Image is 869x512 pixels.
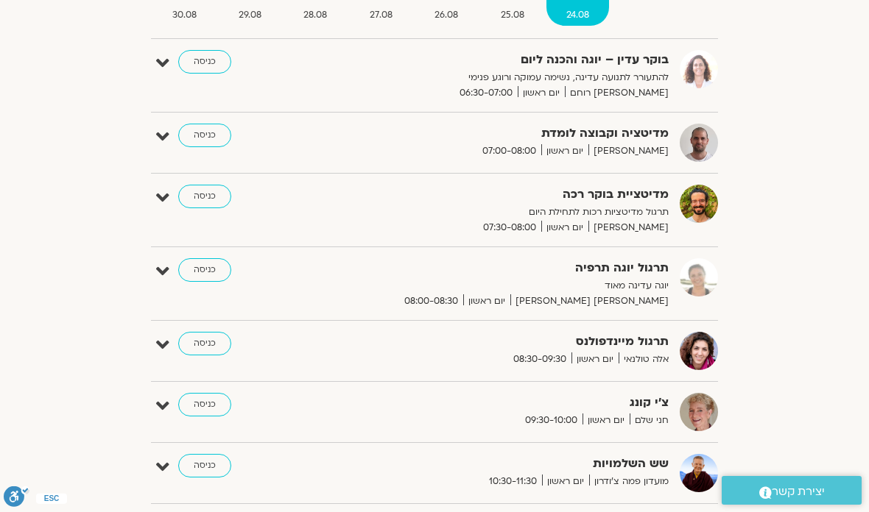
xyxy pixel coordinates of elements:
span: יום ראשון [518,85,565,101]
a: יצירת קשר [722,476,862,505]
span: 24.08 [546,7,608,23]
strong: שש השלמויות [352,454,669,474]
strong: תרגול יוגה תרפיה [352,258,669,278]
span: 29.08 [219,7,281,23]
span: יום ראשון [463,294,510,309]
span: [PERSON_NAME] [588,220,669,235]
span: 08:30-09:30 [508,352,571,367]
strong: מדיטציית בוקר רכה [352,185,669,205]
span: 27.08 [350,7,412,23]
span: חני שלם [630,413,669,428]
span: 07:30-08:00 [478,220,541,235]
a: כניסה [178,393,231,416]
span: יום ראשון [542,474,589,489]
span: יום ראשון [583,413,630,428]
span: 26.08 [415,7,478,23]
span: [PERSON_NAME] [PERSON_NAME] [510,294,669,309]
span: יום ראשון [541,143,588,159]
span: יום ראשון [541,220,588,235]
span: 25.08 [481,7,543,23]
span: [PERSON_NAME] רוחם [565,85,669,101]
strong: בוקר עדין – יוגה והכנה ליום [352,50,669,70]
strong: מדיטציה וקבוצה לומדת [352,124,669,143]
span: 06:30-07:00 [454,85,518,101]
a: כניסה [178,258,231,282]
span: 08:00-08:30 [399,294,463,309]
span: יום ראשון [571,352,619,367]
span: יצירת קשר [772,482,825,502]
a: כניסה [178,124,231,147]
span: 10:30-11:30 [484,474,542,489]
a: כניסה [178,185,231,208]
span: 28.08 [284,7,347,23]
p: להתעורר לתנועה עדינה, נשימה עמוקה ורוגע פנימי [352,70,669,85]
span: 07:00-08:00 [477,143,541,159]
span: אלה טולנאי [619,352,669,367]
a: כניסה [178,50,231,74]
span: 30.08 [152,7,216,23]
p: יוגה עדינה מאוד [352,278,669,294]
strong: תרגול מיינדפולנס [352,332,669,352]
a: כניסה [178,332,231,355]
p: תרגול מדיטציות רכות לתחילת היום [352,205,669,220]
a: כניסה [178,454,231,477]
span: מועדון פמה צ'ודרון [589,474,669,489]
span: [PERSON_NAME] [588,143,669,159]
span: 09:30-10:00 [520,413,583,428]
strong: צ'י קונג [352,393,669,413]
